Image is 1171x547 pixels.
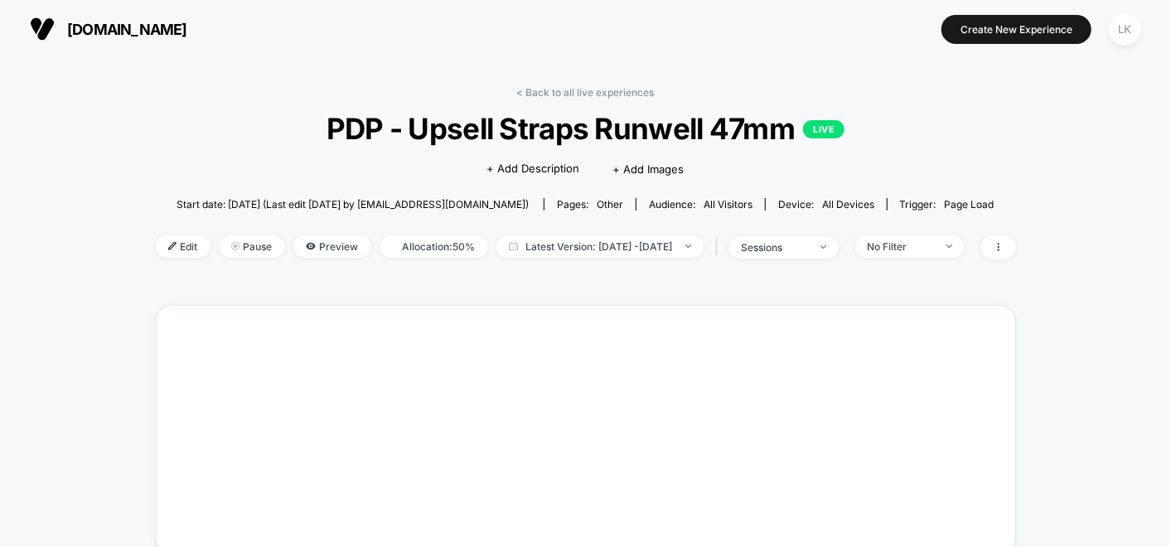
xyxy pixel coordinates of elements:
div: LK [1109,13,1141,46]
span: Pause [219,235,285,258]
span: Preview [293,235,371,258]
button: LK [1104,12,1146,46]
div: Audience: [649,198,752,211]
img: calendar [509,242,518,250]
span: | [712,235,729,259]
div: Pages: [557,198,623,211]
span: Device: [765,198,887,211]
span: Edit [156,235,210,258]
button: Create New Experience [941,15,1091,44]
span: all devices [822,198,874,211]
span: PDP - Upsell Straps Runwell 47mm [198,111,972,146]
img: edit [168,242,177,250]
span: Latest Version: [DATE] - [DATE] [496,235,704,258]
span: All Visitors [704,198,752,211]
span: Allocation: 50% [380,235,488,258]
img: end [820,245,826,249]
img: end [231,242,240,250]
button: [DOMAIN_NAME] [25,16,192,42]
div: No Filter [868,240,934,253]
img: end [685,244,691,248]
span: + Add Images [612,162,684,176]
span: Start date: [DATE] (Last edit [DATE] by [EMAIL_ADDRESS][DOMAIN_NAME]) [177,198,529,211]
img: end [946,244,952,248]
p: LIVE [803,120,844,138]
div: Trigger: [900,198,994,211]
a: < Back to all live experiences [517,86,655,99]
span: + Add Description [486,161,579,177]
div: sessions [742,241,808,254]
span: [DOMAIN_NAME] [67,21,187,38]
img: Visually logo [30,17,55,41]
span: other [597,198,623,211]
span: Page Load [945,198,994,211]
